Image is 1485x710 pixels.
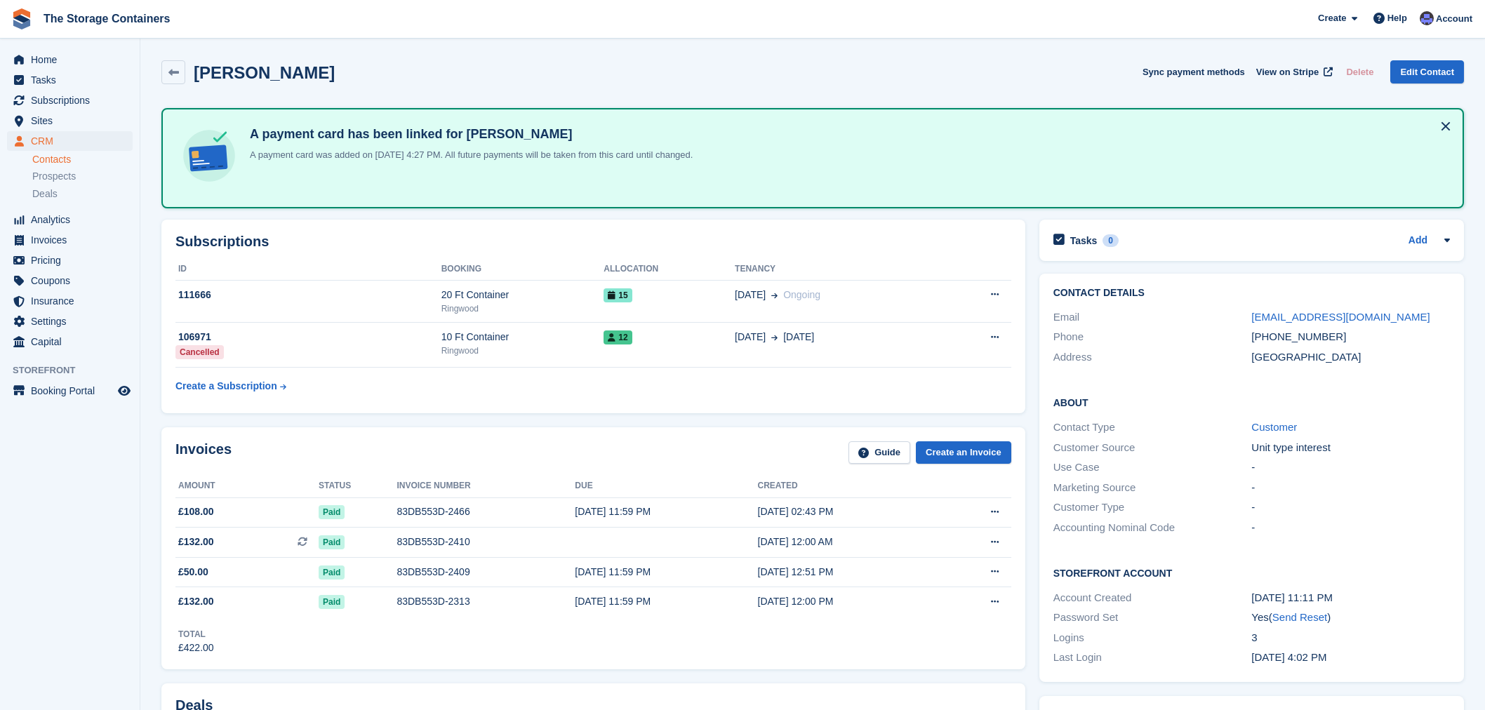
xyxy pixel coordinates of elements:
[319,565,345,580] span: Paid
[1053,630,1252,646] div: Logins
[31,381,115,401] span: Booking Portal
[758,475,940,497] th: Created
[1053,309,1252,326] div: Email
[7,50,133,69] a: menu
[397,565,575,580] div: 83DB553D-2409
[244,148,693,162] p: A payment card was added on [DATE] 4:27 PM. All future payments will be taken from this card unti...
[32,187,133,201] a: Deals
[1269,611,1331,623] span: ( )
[175,441,232,464] h2: Invoices
[1053,349,1252,366] div: Address
[7,111,133,130] a: menu
[7,291,133,311] a: menu
[1272,611,1327,623] a: Send Reset
[1053,565,1450,580] h2: Storefront Account
[1053,520,1252,536] div: Accounting Nominal Code
[758,594,940,609] div: [DATE] 12:00 PM
[175,379,277,394] div: Create a Subscription
[441,258,604,281] th: Booking
[1053,650,1252,666] div: Last Login
[1143,60,1245,83] button: Sync payment methods
[1251,610,1450,626] div: Yes
[31,291,115,311] span: Insurance
[441,330,604,344] div: 10 Ft Container
[1053,288,1450,299] h2: Contact Details
[916,441,1011,464] a: Create an Invoice
[1251,480,1450,496] div: -
[116,382,133,399] a: Preview store
[397,475,575,497] th: Invoice number
[7,70,133,90] a: menu
[1103,234,1119,247] div: 0
[575,475,757,497] th: Due
[1053,440,1252,456] div: Customer Source
[178,594,214,609] span: £132.00
[175,330,441,344] div: 106971
[735,330,766,344] span: [DATE]
[758,565,940,580] div: [DATE] 12:51 PM
[31,50,115,69] span: Home
[1251,60,1336,83] a: View on Stripe
[1053,500,1252,516] div: Customer Type
[397,594,575,609] div: 83DB553D-2313
[848,441,910,464] a: Guide
[32,170,76,183] span: Prospects
[575,504,757,519] div: [DATE] 11:59 PM
[441,344,604,357] div: Ringwood
[175,345,224,359] div: Cancelled
[31,210,115,229] span: Analytics
[31,230,115,250] span: Invoices
[7,230,133,250] a: menu
[604,288,632,302] span: 15
[31,111,115,130] span: Sites
[604,330,632,344] span: 12
[783,330,814,344] span: [DATE]
[7,332,133,351] a: menu
[180,126,239,185] img: card-linked-ebf98d0992dc2aeb22e95c0e3c79077019eb2392cfd83c6a337811c24bc77127.svg
[1053,420,1252,436] div: Contact Type
[1251,421,1297,433] a: Customer
[1251,500,1450,516] div: -
[1251,311,1430,323] a: [EMAIL_ADDRESS][DOMAIN_NAME]
[175,373,286,399] a: Create a Subscription
[604,258,735,281] th: Allocation
[735,288,766,302] span: [DATE]
[7,271,133,290] a: menu
[32,169,133,184] a: Prospects
[1070,234,1098,247] h2: Tasks
[319,475,397,497] th: Status
[178,535,214,549] span: £132.00
[783,289,820,300] span: Ongoing
[7,91,133,110] a: menu
[441,288,604,302] div: 20 Ft Container
[175,475,319,497] th: Amount
[1053,395,1450,409] h2: About
[1251,590,1450,606] div: [DATE] 11:11 PM
[11,8,32,29] img: stora-icon-8386f47178a22dfd0bd8f6a31ec36ba5ce8667c1dd55bd0f319d3a0aa187defe.svg
[1251,329,1450,345] div: [PHONE_NUMBER]
[1251,630,1450,646] div: 3
[735,258,940,281] th: Tenancy
[175,234,1011,250] h2: Subscriptions
[1318,11,1346,25] span: Create
[1409,233,1427,249] a: Add
[38,7,175,30] a: The Storage Containers
[1053,590,1252,606] div: Account Created
[1420,11,1434,25] img: Dan Excell
[397,535,575,549] div: 83DB553D-2410
[1053,460,1252,476] div: Use Case
[1053,480,1252,496] div: Marketing Source
[7,312,133,331] a: menu
[1251,651,1326,663] time: 2025-09-13 15:02:15 UTC
[31,250,115,270] span: Pricing
[31,332,115,351] span: Capital
[31,312,115,331] span: Settings
[175,258,441,281] th: ID
[32,187,58,201] span: Deals
[244,126,693,142] h4: A payment card has been linked for [PERSON_NAME]
[1387,11,1407,25] span: Help
[31,91,115,110] span: Subscriptions
[7,250,133,270] a: menu
[441,302,604,315] div: Ringwood
[178,628,214,641] div: Total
